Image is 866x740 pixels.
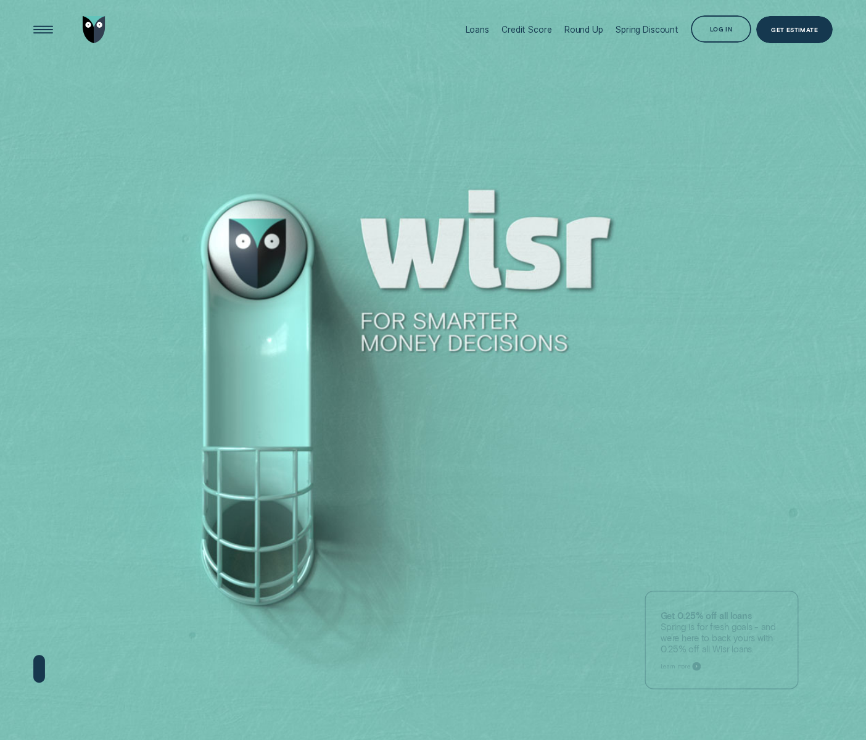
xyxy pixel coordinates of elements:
[756,16,833,43] a: Get Estimate
[691,15,751,43] button: Log in
[660,663,690,670] span: Learn more
[564,25,603,35] div: Round Up
[660,610,782,655] p: Spring is for fresh goals - and we’re here to back yours with 0.25% off all Wisr loans.
[660,610,751,620] strong: Get 0.25% off all loans
[30,16,57,43] button: Open Menu
[466,25,489,35] div: Loans
[83,16,105,43] img: Wisr
[501,25,551,35] div: Credit Score
[616,25,678,35] div: Spring Discount
[645,591,798,690] a: Get 0.25% off all loansSpring is for fresh goals - and we’re here to back yours with 0.25% off al...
